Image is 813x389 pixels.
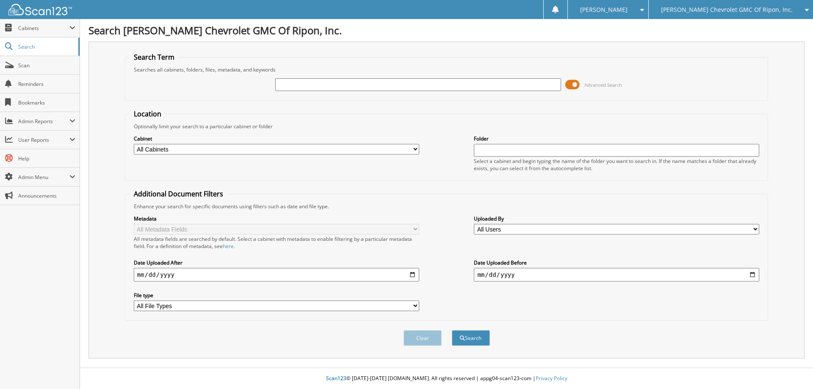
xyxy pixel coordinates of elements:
label: Uploaded By [474,215,759,222]
legend: Search Term [130,52,179,62]
span: Cabinets [18,25,69,32]
div: All metadata fields are searched by default. Select a cabinet with metadata to enable filtering b... [134,235,419,250]
button: Search [452,330,490,346]
a: here [223,243,234,250]
div: Enhance your search for specific documents using filters such as date and file type. [130,203,764,210]
div: Searches all cabinets, folders, files, metadata, and keywords [130,66,764,73]
label: Date Uploaded After [134,259,419,266]
span: Search [18,43,74,50]
span: Scan123 [326,375,346,382]
span: Admin Reports [18,118,69,125]
input: start [134,268,419,281]
div: Select a cabinet and begin typing the name of the folder you want to search in. If the name match... [474,157,759,172]
label: Metadata [134,215,419,222]
label: File type [134,292,419,299]
a: Privacy Policy [536,375,567,382]
span: User Reports [18,136,69,143]
label: Folder [474,135,759,142]
img: scan123-logo-white.svg [8,4,72,15]
button: Clear [404,330,442,346]
label: Date Uploaded Before [474,259,759,266]
div: © [DATE]-[DATE] [DOMAIN_NAME]. All rights reserved | appg04-scan123-com | [80,368,813,389]
span: Advanced Search [584,82,622,88]
span: Bookmarks [18,99,75,106]
span: [PERSON_NAME] [580,7,628,12]
span: Reminders [18,80,75,88]
label: Cabinet [134,135,419,142]
span: Help [18,155,75,162]
input: end [474,268,759,281]
span: Announcements [18,192,75,199]
legend: Location [130,109,166,119]
legend: Additional Document Filters [130,189,227,199]
span: Scan [18,62,75,69]
h1: Search [PERSON_NAME] Chevrolet GMC Of Ripon, Inc. [88,23,805,37]
span: [PERSON_NAME] Chevrolet GMC Of Ripon, Inc. [661,7,793,12]
span: Admin Menu [18,174,69,181]
div: Optionally limit your search to a particular cabinet or folder [130,123,764,130]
